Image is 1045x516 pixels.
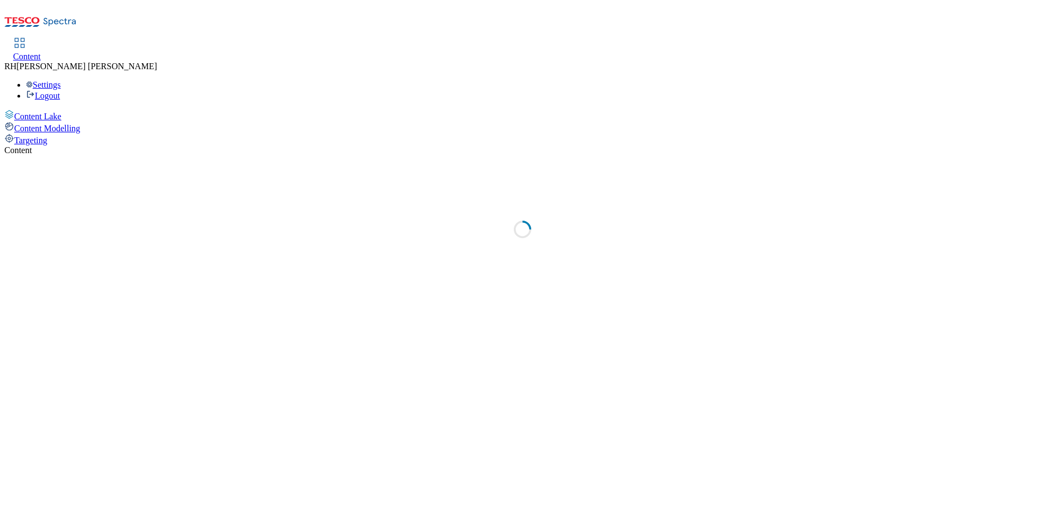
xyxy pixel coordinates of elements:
[13,52,41,61] span: Content
[14,112,62,121] span: Content Lake
[14,136,47,145] span: Targeting
[14,124,80,133] span: Content Modelling
[4,62,16,71] span: RH
[26,91,60,100] a: Logout
[4,133,1041,145] a: Targeting
[4,110,1041,122] a: Content Lake
[4,122,1041,133] a: Content Modelling
[16,62,157,71] span: [PERSON_NAME] [PERSON_NAME]
[13,39,41,62] a: Content
[4,145,1041,155] div: Content
[26,80,61,89] a: Settings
